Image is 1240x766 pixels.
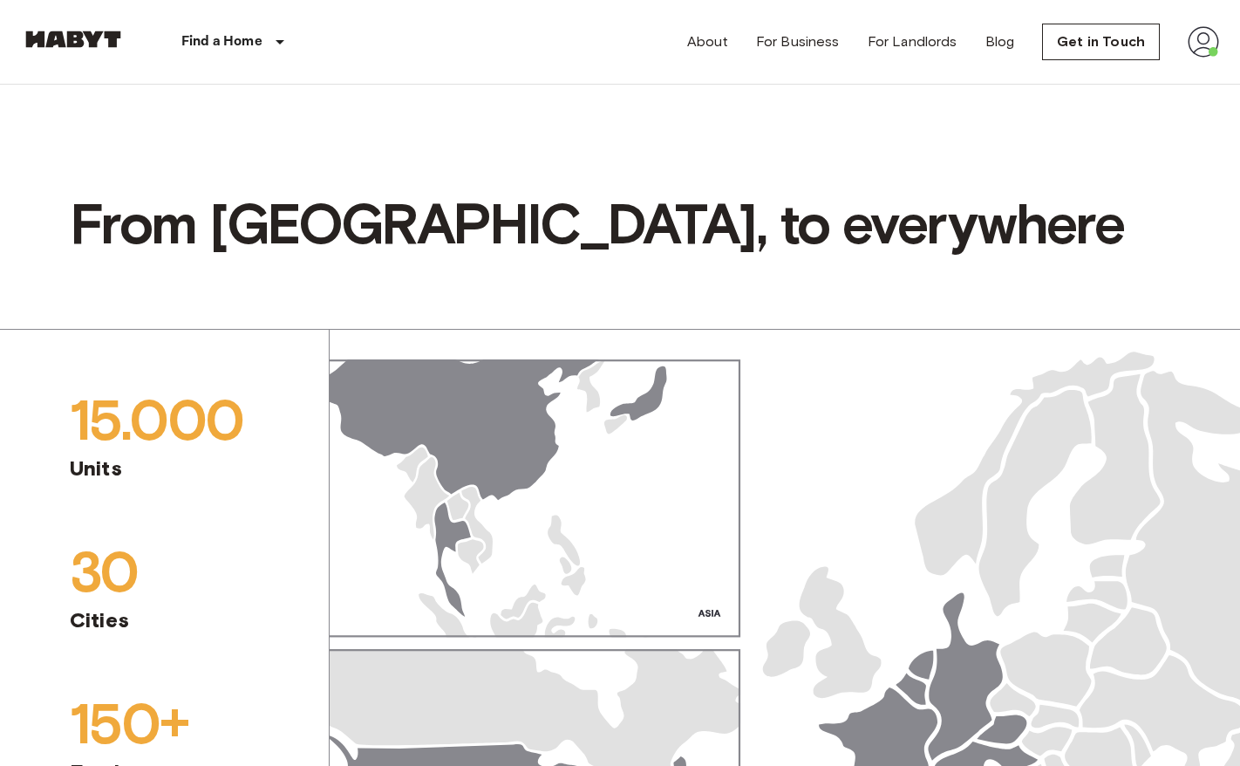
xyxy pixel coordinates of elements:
p: Find a Home [181,31,262,52]
img: Habyt [21,31,126,48]
span: 30 [70,537,259,607]
span: Cities [70,607,259,633]
a: Get in Touch [1042,24,1160,60]
span: 15.000 [70,386,259,455]
span: Units [70,455,259,482]
img: avatar [1188,26,1219,58]
span: From [GEOGRAPHIC_DATA], to everywhere [70,189,1170,259]
a: For Landlords [868,31,957,52]
a: Blog [985,31,1015,52]
a: About [687,31,728,52]
a: For Business [756,31,840,52]
span: 150+ [70,689,259,759]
